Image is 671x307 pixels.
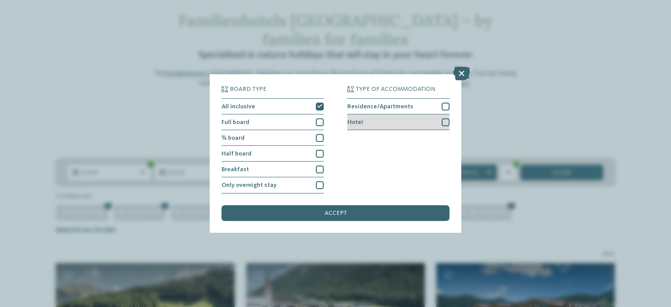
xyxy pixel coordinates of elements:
[221,166,249,172] span: Breakfast
[221,119,249,125] span: Full board
[356,86,435,92] span: Type of accommodation
[221,103,255,110] span: All inclusive
[221,135,245,141] span: ¾ board
[347,119,363,125] span: Hotel
[325,210,347,216] span: accept
[347,103,413,110] span: Residence/Apartments
[230,86,266,92] span: Board type
[221,182,277,188] span: Only overnight stay
[221,151,252,157] span: Half board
